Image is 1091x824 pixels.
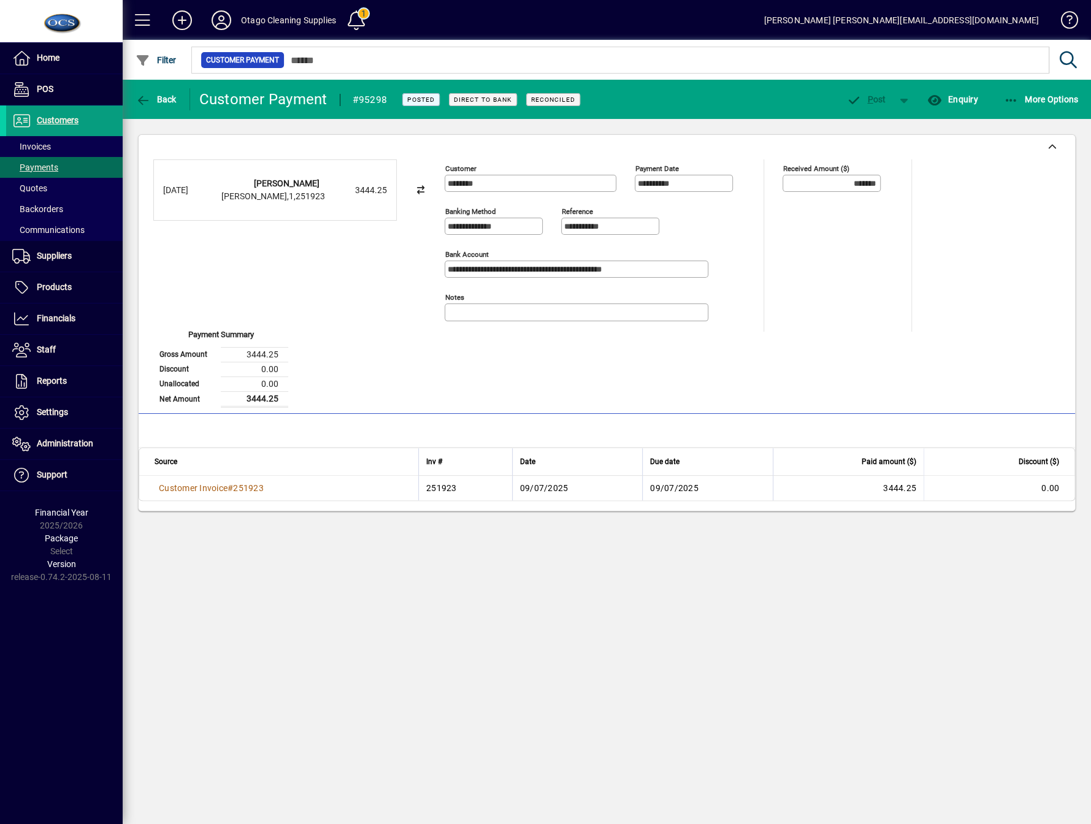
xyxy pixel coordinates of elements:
td: 0.00 [924,476,1074,500]
div: Otago Cleaning Supplies [241,10,336,30]
td: 09/07/2025 [512,476,642,500]
span: Suppliers [37,251,72,261]
span: POS [37,84,53,94]
app-page-summary-card: Payment Summary [153,332,288,408]
span: [PERSON_NAME],1,251923 [221,191,325,201]
span: Customer Payment [206,54,279,66]
a: POS [6,74,123,105]
a: Quotes [6,178,123,199]
span: Source [155,455,177,468]
div: Payment Summary [153,329,288,347]
span: P [867,94,873,104]
span: Customer Invoice [159,483,228,493]
span: Direct to bank [454,96,512,104]
span: Version [47,559,76,569]
a: Products [6,272,123,303]
span: Staff [37,345,56,354]
span: Posted [407,96,435,104]
td: 3444.25 [221,347,288,362]
strong: [PERSON_NAME] [254,178,320,188]
span: Reports [37,376,67,386]
mat-label: Bank Account [445,250,489,259]
a: Financials [6,303,123,334]
span: Financials [37,313,75,323]
span: Home [37,53,59,63]
button: Filter [132,49,180,71]
td: Unallocated [153,376,221,391]
button: Profile [202,9,241,31]
mat-label: Banking method [445,207,496,216]
td: Discount [153,362,221,376]
span: Settings [37,407,68,417]
span: ost [846,94,886,104]
mat-label: Payment Date [635,164,679,173]
span: Inv # [426,455,442,468]
span: Package [45,533,78,543]
td: 3444.25 [773,476,924,500]
a: Suppliers [6,241,123,272]
span: Financial Year [35,508,88,517]
mat-label: Notes [445,293,464,302]
span: Reconciled [531,96,575,104]
div: 3444.25 [326,184,387,197]
mat-label: Reference [562,207,593,216]
span: Quotes [12,183,47,193]
span: Administration [37,438,93,448]
span: Support [37,470,67,479]
mat-label: Customer [445,164,477,173]
a: Communications [6,219,123,240]
span: Filter [136,55,177,65]
a: Staff [6,335,123,365]
a: Administration [6,429,123,459]
button: Post [840,88,892,110]
span: # [228,483,233,493]
a: Reports [6,366,123,397]
a: Customer Invoice#251923 [155,481,268,495]
span: Backorders [12,204,63,214]
button: Enquiry [924,88,981,110]
app-page-header-button: Back [123,88,190,110]
span: Communications [12,225,85,235]
div: Customer Payment [199,90,327,109]
span: Discount ($) [1019,455,1059,468]
a: Home [6,43,123,74]
span: More Options [1004,94,1079,104]
span: Payments [12,162,58,172]
span: 251923 [233,483,264,493]
td: 0.00 [221,376,288,391]
span: Back [136,94,177,104]
div: #95298 [353,90,388,110]
td: 3444.25 [221,391,288,406]
a: Payments [6,157,123,178]
button: More Options [1001,88,1082,110]
td: Gross Amount [153,347,221,362]
td: 0.00 [221,362,288,376]
div: [PERSON_NAME] [PERSON_NAME][EMAIL_ADDRESS][DOMAIN_NAME] [764,10,1039,30]
span: Date [520,455,535,468]
td: 09/07/2025 [642,476,772,500]
span: Enquiry [927,94,978,104]
a: Knowledge Base [1051,2,1076,42]
a: Backorders [6,199,123,219]
span: Customers [37,115,78,125]
mat-label: Received Amount ($) [783,164,849,173]
div: [DATE] [163,184,212,197]
a: Invoices [6,136,123,157]
button: Add [163,9,202,31]
a: Support [6,460,123,490]
td: 251923 [418,476,512,500]
span: Invoices [12,142,51,151]
span: Products [37,282,72,292]
button: Back [132,88,180,110]
td: Net Amount [153,391,221,406]
span: Due date [650,455,679,468]
span: Paid amount ($) [862,455,916,468]
a: Settings [6,397,123,428]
